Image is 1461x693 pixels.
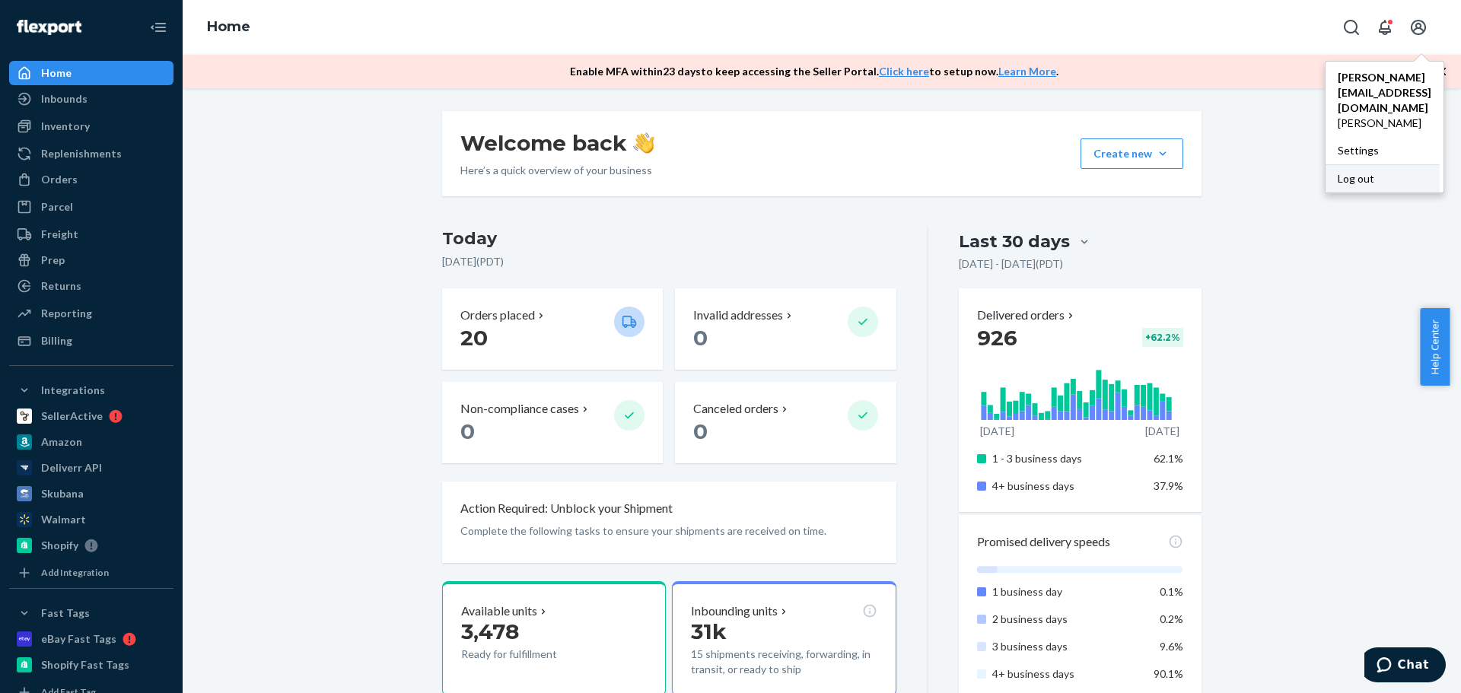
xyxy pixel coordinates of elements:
p: 1 - 3 business days [992,451,1142,466]
div: Reporting [41,306,92,321]
span: 0.2% [1160,612,1183,625]
a: Billing [9,329,173,353]
p: [DATE] ( PDT ) [442,254,896,269]
div: Parcel [41,199,73,215]
span: 31k [691,618,727,644]
div: Last 30 days [959,230,1070,253]
a: Freight [9,222,173,246]
div: Integrations [41,383,105,398]
button: Delivered orders [977,307,1077,324]
a: Orders [9,167,173,192]
span: 926 [977,325,1017,351]
p: [DATE] [980,424,1014,439]
button: Log out [1326,164,1440,192]
div: Walmart [41,512,86,527]
p: 4+ business days [992,478,1142,494]
span: 37.9% [1154,479,1183,492]
a: Inbounds [9,87,173,111]
span: [PERSON_NAME] [1338,116,1431,131]
span: 20 [460,325,488,351]
div: Fast Tags [41,606,90,621]
p: Complete the following tasks to ensure your shipments are received on time. [460,523,878,539]
a: Amazon [9,430,173,454]
p: Promised delivery speeds [977,533,1110,551]
img: Flexport logo [17,20,81,35]
span: [PERSON_NAME][EMAIL_ADDRESS][DOMAIN_NAME] [1338,70,1431,116]
div: Billing [41,333,72,348]
button: Help Center [1420,308,1450,386]
span: 62.1% [1154,452,1183,465]
p: Ready for fulfillment [461,647,602,662]
img: hand-wave emoji [633,132,654,154]
p: Inbounding units [691,602,778,620]
p: Orders placed [460,307,535,324]
p: Canceled orders [693,400,778,418]
div: Freight [41,227,78,242]
button: Fast Tags [9,601,173,625]
button: Orders placed 20 [442,288,663,370]
span: 0.1% [1160,585,1183,598]
p: 3 business days [992,639,1142,654]
p: 15 shipments receiving, forwarding, in transit, or ready to ship [691,647,877,677]
a: Reporting [9,301,173,326]
button: Open account menu [1403,12,1434,43]
button: Non-compliance cases 0 [442,382,663,463]
a: Shopify Fast Tags [9,653,173,677]
p: Enable MFA within 23 days to keep accessing the Seller Portal. to setup now. . [570,64,1058,79]
div: SellerActive [41,408,103,424]
h3: Today [442,227,896,251]
a: eBay Fast Tags [9,627,173,651]
div: Inbounds [41,91,88,106]
div: eBay Fast Tags [41,631,116,647]
ol: breadcrumbs [195,5,263,49]
a: Skubana [9,482,173,506]
a: Prep [9,248,173,272]
span: 0 [460,418,475,444]
button: Open Search Box [1336,12,1367,43]
a: Shopify [9,533,173,558]
p: 2 business days [992,612,1142,627]
a: Settings [1326,137,1443,164]
div: Amazon [41,434,82,450]
div: Shopify [41,538,78,553]
h1: Welcome back [460,129,654,157]
iframe: Opens a widget where you can chat to one of our agents [1364,647,1446,685]
a: SellerActive [9,404,173,428]
div: Replenishments [41,146,122,161]
div: Skubana [41,486,84,501]
div: Home [41,65,72,81]
button: Invalid addresses 0 [675,288,896,370]
a: Walmart [9,507,173,532]
div: Inventory [41,119,90,134]
a: Inventory [9,114,173,138]
p: Action Required: Unblock your Shipment [460,500,673,517]
div: Returns [41,278,81,294]
a: Returns [9,274,173,298]
p: Here’s a quick overview of your business [460,163,654,178]
button: Create new [1081,138,1183,169]
a: Parcel [9,195,173,219]
a: Click here [879,65,929,78]
span: 0 [693,325,708,351]
button: Integrations [9,378,173,402]
div: Shopify Fast Tags [41,657,129,672]
p: [DATE] - [DATE] ( PDT ) [959,256,1063,272]
button: Close Navigation [143,12,173,43]
p: [DATE] [1145,424,1179,439]
span: 9.6% [1160,640,1183,653]
button: Canceled orders 0 [675,382,896,463]
p: Invalid addresses [693,307,783,324]
a: Deliverr API [9,456,173,480]
a: Replenishments [9,141,173,166]
p: Non-compliance cases [460,400,579,418]
span: 0 [693,418,708,444]
p: 4+ business days [992,666,1142,682]
div: Deliverr API [41,460,102,475]
p: 1 business day [992,584,1142,599]
a: Home [9,61,173,85]
a: Home [207,18,250,35]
